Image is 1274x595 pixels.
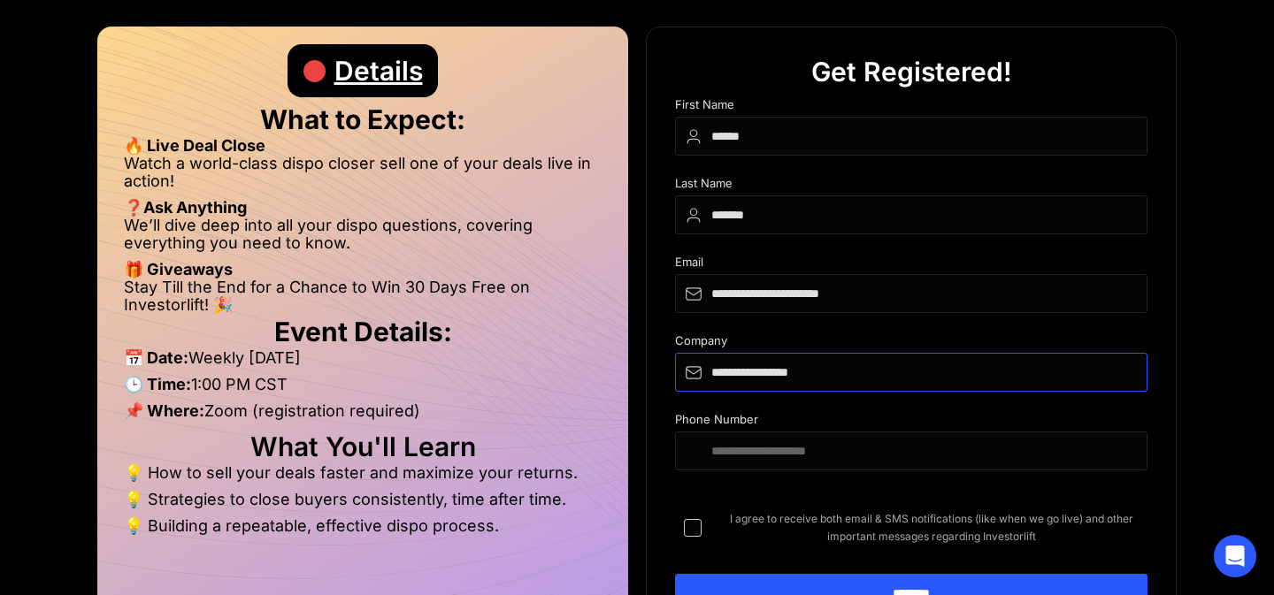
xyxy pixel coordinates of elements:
div: Last Name [675,177,1147,195]
li: Zoom (registration required) [124,402,602,429]
div: Email [675,256,1147,274]
li: 1:00 PM CST [124,376,602,402]
strong: 🔥 Live Deal Close [124,136,265,155]
div: Details [334,44,423,97]
div: Phone Number [675,413,1147,431]
span: I agree to receive both email & SMS notifications (like when we go live) and other important mess... [716,510,1147,545]
li: We’ll dive deep into all your dispo questions, covering everything you need to know. [124,217,602,261]
strong: ❓Ask Anything [124,198,247,217]
li: Stay Till the End for a Chance to Win 30 Days Free on Investorlift! 🎉 [124,278,602,314]
li: 💡 Strategies to close buyers consistently, time after time. [124,491,602,517]
li: 💡 Building a repeatable, effective dispo process. [124,517,602,535]
strong: 📅 Date: [124,348,188,367]
div: Open Intercom Messenger [1214,535,1256,577]
strong: What to Expect: [260,103,465,135]
strong: 📌 Where: [124,401,204,420]
div: Get Registered! [811,45,1012,98]
h2: What You'll Learn [124,438,602,455]
strong: 🕒 Time: [124,375,191,393]
li: Weekly [DATE] [124,349,602,376]
strong: Event Details: [274,316,452,347]
li: 💡 How to sell your deals faster and maximize your returns. [124,464,602,491]
div: First Name [675,98,1147,117]
div: Company [675,334,1147,353]
li: Watch a world-class dispo closer sell one of your deals live in action! [124,155,602,199]
strong: 🎁 Giveaways [124,260,233,278]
